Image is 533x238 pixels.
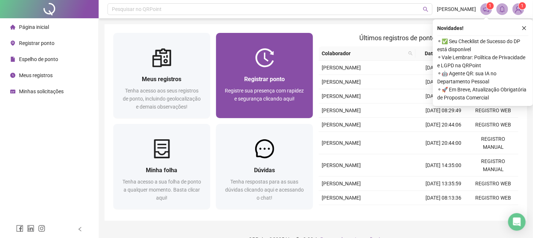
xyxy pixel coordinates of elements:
span: clock-circle [10,73,15,78]
span: Minha folha [146,167,178,174]
span: close [522,26,527,31]
span: 1 [521,3,524,8]
span: [PERSON_NAME] [437,5,476,13]
span: ⚬ Vale Lembrar: Política de Privacidade e LGPD na QRPoint [437,53,529,69]
td: REGISTRO MANUAL [469,132,519,154]
span: instagram [38,225,45,232]
a: Registrar pontoRegistre sua presença com rapidez e segurança clicando aqui! [216,33,313,118]
span: [PERSON_NAME] [322,122,361,128]
span: [PERSON_NAME] [322,181,361,186]
span: Tenha acesso aos seus registros de ponto, incluindo geolocalização e demais observações! [123,88,201,110]
span: Novidades ! [437,24,464,32]
span: Meus registros [142,76,182,83]
a: Meus registrosTenha acesso aos seus registros de ponto, incluindo geolocalização e demais observa... [113,33,210,118]
span: Últimos registros de ponto sincronizados [360,34,478,42]
td: [DATE] 08:29:49 [419,103,469,118]
span: left [78,227,83,232]
td: [DATE] 14:10:53 [419,89,469,103]
span: notification [483,6,489,12]
span: Tenha acesso a sua folha de ponto a qualquer momento. Basta clicar aqui! [122,179,201,201]
span: Minhas solicitações [19,88,64,94]
img: 52243 [513,4,524,15]
span: search [408,51,413,56]
a: Minha folhaTenha acesso a sua folha de ponto a qualquer momento. Basta clicar aqui! [113,124,210,209]
span: Registrar ponto [244,76,285,83]
span: ⚬ 🚀 Em Breve, Atualização Obrigatória de Proposta Comercial [437,86,529,102]
span: facebook [16,225,23,232]
span: linkedin [27,225,34,232]
span: [PERSON_NAME] [322,93,361,99]
span: ⚬ ✅ Seu Checklist de Sucesso do DP está disponível [437,37,529,53]
span: ⚬ 🤖 Agente QR: sua IA no Departamento Pessoal [437,69,529,86]
span: Colaborador [322,49,405,57]
td: REGISTRO WEB [469,177,519,191]
span: Tenha respostas para as suas dúvidas clicando aqui e acessando o chat! [225,179,304,201]
span: Data/Hora [419,49,455,57]
span: Meus registros [19,72,53,78]
span: home [10,24,15,30]
td: [DATE] 14:35:00 [419,154,469,177]
span: search [423,7,428,12]
td: [DATE] 20:44:06 [419,118,469,132]
span: [PERSON_NAME] [322,162,361,168]
span: bell [499,6,506,12]
sup: 1 [487,2,494,10]
td: REGISTRO WEB [469,191,519,205]
td: [DATE] 23:17:18 [419,61,469,75]
span: [PERSON_NAME] [322,107,361,113]
span: Espelho de ponto [19,56,58,62]
th: Data/Hora [416,46,464,61]
span: environment [10,41,15,46]
span: [PERSON_NAME] [322,195,361,201]
td: [DATE] 13:35:59 [419,177,469,191]
span: [PERSON_NAME] [322,79,361,85]
td: REGISTRO WEB [469,118,519,132]
td: REGISTRO WEB [469,103,519,118]
td: [DATE] 20:44:00 [419,132,469,154]
td: [DATE] 08:13:36 [419,191,469,205]
span: Registre sua presença com rapidez e segurança clicando aqui! [225,88,304,102]
td: [DATE] 17:07:00 [419,205,469,227]
span: 1 [489,3,492,8]
td: REGISTRO MANUAL [469,205,519,227]
td: [DATE] 15:09:20 [419,75,469,89]
td: REGISTRO MANUAL [469,154,519,177]
span: schedule [10,89,15,94]
span: file [10,57,15,62]
span: Registrar ponto [19,40,54,46]
span: Página inicial [19,24,49,30]
span: [PERSON_NAME] [322,140,361,146]
sup: Atualize o seu contato no menu Meus Dados [519,2,526,10]
a: DúvidasTenha respostas para as suas dúvidas clicando aqui e acessando o chat! [216,124,313,209]
div: Open Intercom Messenger [508,213,526,231]
span: search [407,48,414,59]
span: [PERSON_NAME] [322,65,361,71]
span: Dúvidas [254,167,275,174]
